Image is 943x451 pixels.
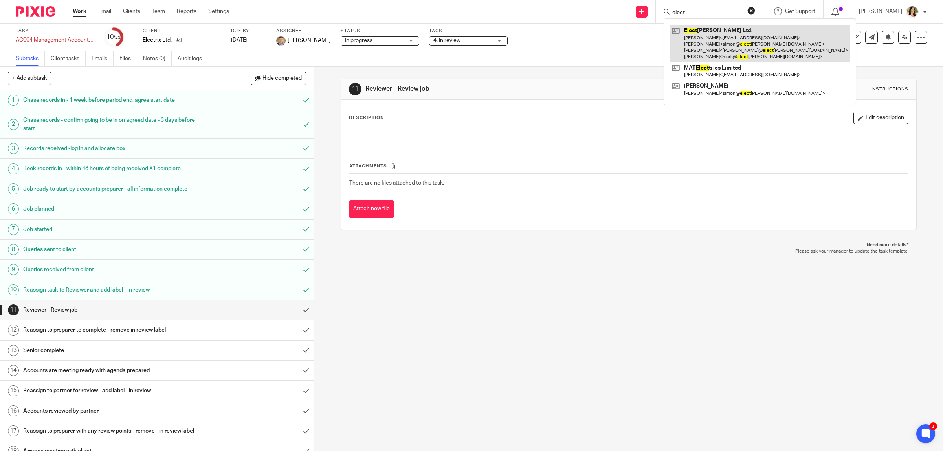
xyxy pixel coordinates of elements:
[853,112,908,124] button: Edit description
[23,425,201,437] h1: Reassign to preparer with any review points - remove - in review label
[92,51,114,66] a: Emails
[231,28,266,34] label: Due by
[23,244,201,255] h1: Queries sent to client
[123,7,140,15] a: Clients
[8,71,51,85] button: + Add subtask
[349,248,909,255] p: Please ask your manager to update the task template.
[349,242,909,248] p: Need more details?
[23,163,201,174] h1: Book records in - within 48 hours of being received X1 complete
[23,224,201,235] h1: Job started
[8,183,19,194] div: 5
[106,33,121,42] div: 10
[349,83,361,95] div: 11
[433,38,460,43] span: 4. In review
[929,422,937,430] div: 1
[429,28,508,34] label: Tags
[16,51,45,66] a: Subtasks
[208,7,229,15] a: Settings
[8,244,19,255] div: 8
[747,7,755,15] button: Clear
[8,425,19,436] div: 17
[23,114,201,134] h1: Chase records - confirm going to be in on agreed date - 3 days before start
[349,180,444,186] span: There are no files attached to this task.
[16,36,94,44] div: AC004 Management Accounts QTRLY
[178,51,208,66] a: Audit logs
[349,115,384,121] p: Description
[341,28,419,34] label: Status
[276,36,286,46] img: High%20Res%20Andrew%20Price%20Accountants_Poppy%20Jakes%20photography-1118.jpg
[8,163,19,174] div: 4
[8,304,19,315] div: 11
[114,35,121,40] small: /23
[8,95,19,106] div: 1
[8,203,19,214] div: 6
[345,38,372,43] span: In progress
[119,51,137,66] a: Files
[23,203,201,215] h1: Job planned
[16,6,55,17] img: Pixie
[8,143,19,154] div: 3
[262,75,302,82] span: Hide completed
[8,264,19,275] div: 9
[859,7,902,15] p: [PERSON_NAME]
[8,119,19,130] div: 2
[23,94,201,106] h1: Chase records in - 1 week before period end, agree start date
[671,9,742,16] input: Search
[51,51,86,66] a: Client tasks
[871,86,908,92] div: Instructions
[8,345,19,356] div: 13
[349,164,387,168] span: Attachments
[98,7,111,15] a: Email
[8,224,19,235] div: 7
[23,284,201,296] h1: Reassign task to Reviewer and add label - In review
[73,7,86,15] a: Work
[16,28,94,34] label: Task
[251,71,306,85] button: Hide completed
[349,200,394,218] button: Attach new file
[365,85,645,93] h1: Reviewer - Review job
[8,365,19,376] div: 14
[8,405,19,416] div: 16
[231,37,248,43] span: [DATE]
[23,345,201,356] h1: Senior complete
[8,324,19,335] div: 12
[23,324,201,336] h1: Reassign to preparer to complete - remove in review label
[143,51,172,66] a: Notes (0)
[23,405,201,417] h1: Accounts reviewed by partner
[177,7,196,15] a: Reports
[152,7,165,15] a: Team
[23,264,201,275] h1: Queries received from client
[23,304,201,316] h1: Reviewer - Review job
[23,385,201,396] h1: Reassign to partner for review - add label - in review
[23,365,201,376] h1: Accounts are meeting ready with agenda prepared
[8,284,19,295] div: 10
[906,5,919,18] img: High%20Res%20Andrew%20Price%20Accountants_Poppy%20Jakes%20photography-1153.jpg
[143,36,172,44] p: Electrix Ltd.
[23,143,201,154] h1: Records received -log in and allocate box
[143,28,221,34] label: Client
[276,28,331,34] label: Assignee
[8,385,19,396] div: 15
[785,9,815,14] span: Get Support
[23,183,201,195] h1: Job ready to start by accounts preparer - all information complete
[288,37,331,44] span: [PERSON_NAME]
